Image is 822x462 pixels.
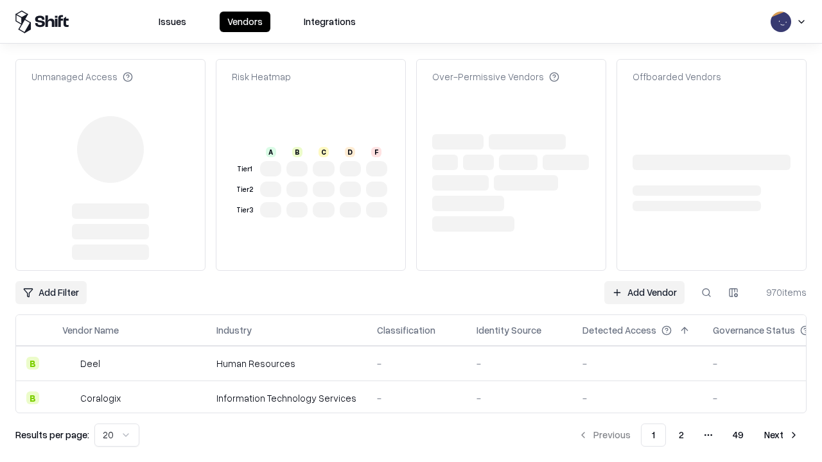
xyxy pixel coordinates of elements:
button: Next [756,424,807,447]
button: 1 [641,424,666,447]
button: Vendors [220,12,270,32]
button: Integrations [296,12,363,32]
div: - [377,391,456,405]
div: B [26,391,39,404]
img: Coralogix [62,391,75,404]
div: Industry [216,323,252,337]
div: B [292,147,302,157]
div: Tier 1 [234,164,255,175]
div: Detected Access [582,323,656,337]
div: 970 items [755,286,807,299]
div: A [266,147,276,157]
div: Identity Source [477,323,541,337]
p: Results per page: [15,428,89,441]
div: Risk Heatmap [232,70,291,83]
div: Human Resources [216,357,356,370]
button: 2 [669,424,694,447]
div: Information Technology Services [216,391,356,405]
div: Vendor Name [62,323,119,337]
div: Offboarded Vendors [633,70,721,83]
a: Add Vendor [604,281,685,304]
div: B [26,357,39,370]
button: Add Filter [15,281,87,304]
button: Issues [151,12,194,32]
button: 49 [722,424,754,447]
div: Tier 2 [234,184,255,195]
div: Tier 3 [234,205,255,216]
div: - [582,391,692,405]
div: - [477,391,562,405]
div: C [319,147,329,157]
div: Deel [80,357,100,370]
div: - [377,357,456,370]
nav: pagination [570,424,807,447]
div: Governance Status [713,323,795,337]
div: Unmanaged Access [31,70,133,83]
div: Over-Permissive Vendors [432,70,559,83]
div: Coralogix [80,391,121,405]
div: - [582,357,692,370]
div: Classification [377,323,435,337]
div: D [345,147,355,157]
div: F [371,147,381,157]
img: Deel [62,357,75,370]
div: - [477,357,562,370]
